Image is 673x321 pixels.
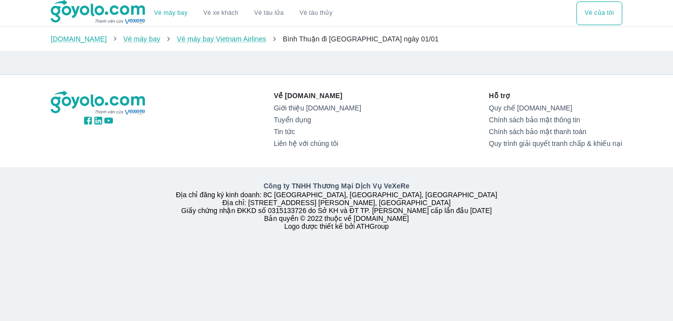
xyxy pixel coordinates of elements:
[203,9,238,17] a: Vé xe khách
[123,35,160,43] a: Vé máy bay
[576,1,622,25] div: choose transportation mode
[489,140,622,147] a: Quy trình giải quyết tranh chấp & khiếu nại
[274,104,361,112] a: Giới thiệu [DOMAIN_NAME]
[292,1,340,25] button: Vé tàu thủy
[489,104,622,112] a: Quy chế [DOMAIN_NAME]
[146,1,340,25] div: choose transportation mode
[274,128,361,136] a: Tin tức
[489,128,622,136] a: Chính sách bảo mật thanh toán
[51,91,146,115] img: logo
[177,35,267,43] a: Vé máy bay Vietnam Airlines
[274,91,361,101] p: Về [DOMAIN_NAME]
[154,9,188,17] a: Vé máy bay
[283,35,438,43] span: Bình Thuận đi [GEOGRAPHIC_DATA] ngày 01/01
[576,1,622,25] button: Vé của tôi
[51,35,107,43] a: [DOMAIN_NAME]
[489,91,622,101] p: Hỗ trợ
[51,34,622,44] nav: breadcrumb
[246,1,292,25] a: Vé tàu lửa
[274,140,361,147] a: Liên hệ với chúng tôi
[274,116,361,124] a: Tuyển dụng
[489,116,622,124] a: Chính sách bảo mật thông tin
[53,181,620,191] p: Công ty TNHH Thương Mại Dịch Vụ VeXeRe
[45,181,628,230] div: Địa chỉ đăng ký kinh doanh: 8C [GEOGRAPHIC_DATA], [GEOGRAPHIC_DATA], [GEOGRAPHIC_DATA] Địa chỉ: [...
